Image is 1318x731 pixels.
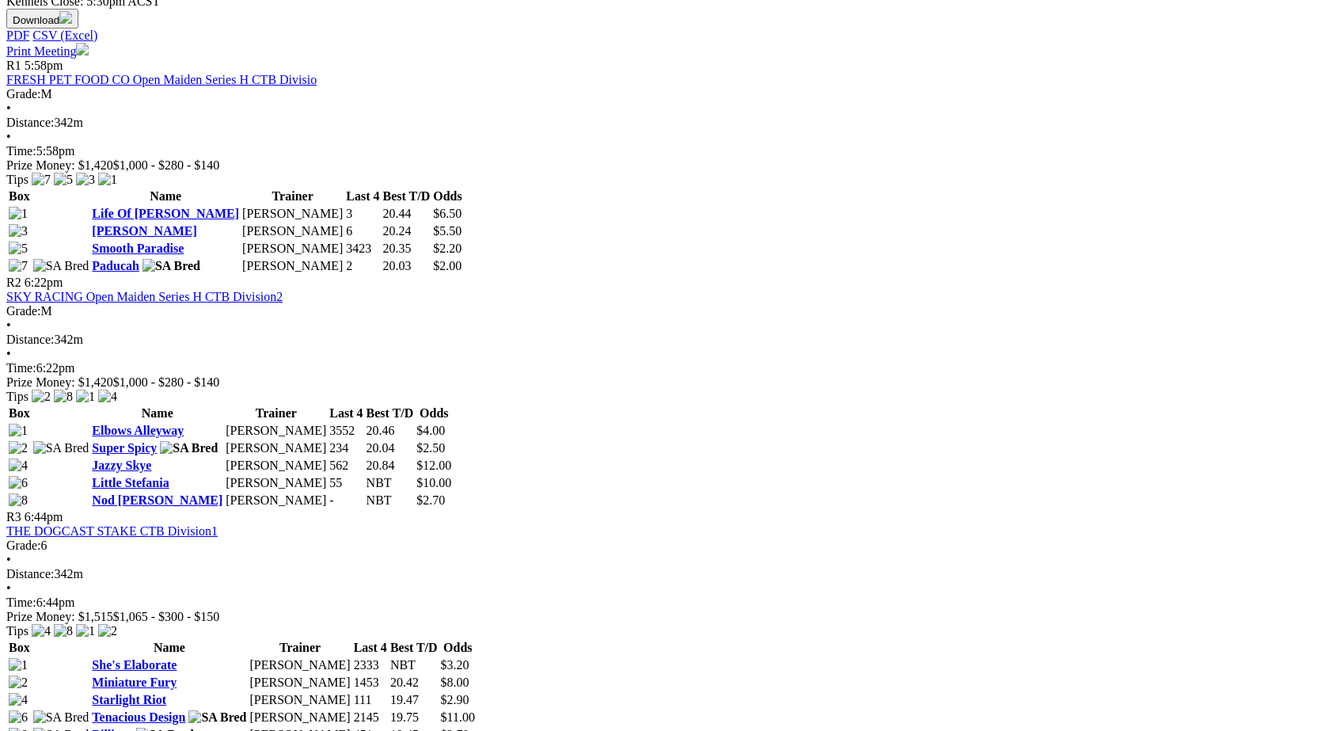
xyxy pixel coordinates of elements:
span: • [6,101,11,115]
span: Tips [6,624,28,638]
img: 4 [98,390,117,404]
th: Last 4 [353,640,388,656]
img: SA Bred [33,441,89,455]
th: Trainer [225,405,327,421]
td: 55 [329,475,363,491]
td: [PERSON_NAME] [225,440,327,456]
span: • [6,553,11,566]
img: 7 [9,259,28,273]
span: $3.20 [441,658,469,672]
img: 3 [76,173,95,187]
div: 6:22pm [6,361,1312,375]
td: 6 [345,223,380,239]
img: 5 [9,242,28,256]
span: $2.20 [433,242,461,255]
div: Prize Money: $1,420 [6,375,1312,390]
span: R1 [6,59,21,72]
div: Prize Money: $1,515 [6,610,1312,624]
img: 3 [9,224,28,238]
img: 7 [32,173,51,187]
div: 342m [6,567,1312,581]
td: NBT [366,493,415,508]
span: Grade: [6,87,41,101]
td: [PERSON_NAME] [249,710,351,725]
td: 3552 [329,423,363,439]
span: $5.50 [433,224,461,238]
a: [PERSON_NAME] [92,224,196,238]
span: Grade: [6,304,41,318]
th: Odds [432,188,462,204]
span: Time: [6,144,36,158]
td: [PERSON_NAME] [225,423,327,439]
a: Life Of [PERSON_NAME] [92,207,239,220]
th: Name [91,188,240,204]
span: $1,065 - $300 - $150 [113,610,220,623]
button: Download [6,9,78,29]
span: $4.00 [416,424,445,437]
span: Box [9,406,30,420]
td: [PERSON_NAME] [225,458,327,474]
td: 20.24 [382,223,431,239]
span: Distance: [6,333,54,346]
div: Download [6,29,1312,43]
td: 20.44 [382,206,431,222]
div: M [6,87,1312,101]
td: 2333 [353,657,388,673]
span: Time: [6,361,36,375]
img: SA Bred [160,441,218,455]
a: THE DOGCAST STAKE CTB Division1 [6,524,218,538]
td: 20.46 [366,423,415,439]
td: NBT [366,475,415,491]
td: 111 [353,692,388,708]
td: [PERSON_NAME] [225,475,327,491]
img: 2 [9,441,28,455]
a: Super Spicy [92,441,157,455]
a: PDF [6,29,29,42]
a: Elbows Alleyway [92,424,184,437]
th: Trainer [241,188,344,204]
td: - [329,493,363,508]
div: M [6,304,1312,318]
td: [PERSON_NAME] [241,223,344,239]
span: $2.50 [416,441,445,455]
span: $1,000 - $280 - $140 [113,158,220,172]
div: 6 [6,539,1312,553]
div: Prize Money: $1,420 [6,158,1312,173]
img: 4 [9,459,28,473]
th: Name [91,640,247,656]
td: [PERSON_NAME] [241,241,344,257]
img: SA Bred [142,259,200,273]
a: Little Stefania [92,476,169,489]
img: 1 [9,424,28,438]
a: Tenacious Design [92,710,185,724]
span: • [6,130,11,143]
td: [PERSON_NAME] [241,258,344,274]
td: NBT [389,657,439,673]
a: Jazzy Skye [92,459,151,472]
a: Starlight Riot [92,693,166,706]
th: Odds [440,640,476,656]
td: 20.35 [382,241,431,257]
td: 19.75 [389,710,439,725]
td: 1453 [353,675,388,691]
span: $2.90 [441,693,469,706]
th: Best T/D [382,188,431,204]
span: $11.00 [441,710,475,724]
td: [PERSON_NAME] [225,493,327,508]
span: R2 [6,276,21,289]
th: Trainer [249,640,351,656]
span: Grade: [6,539,41,552]
th: Best T/D [366,405,415,421]
span: $2.70 [416,493,445,507]
th: Last 4 [345,188,380,204]
td: [PERSON_NAME] [249,692,351,708]
img: 1 [98,173,117,187]
span: Tips [6,390,28,403]
td: 2 [345,258,380,274]
a: She's Elaborate [92,658,177,672]
td: 562 [329,458,363,474]
img: 1 [76,624,95,638]
a: Print Meeting [6,44,89,58]
img: 8 [9,493,28,508]
td: 3 [345,206,380,222]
